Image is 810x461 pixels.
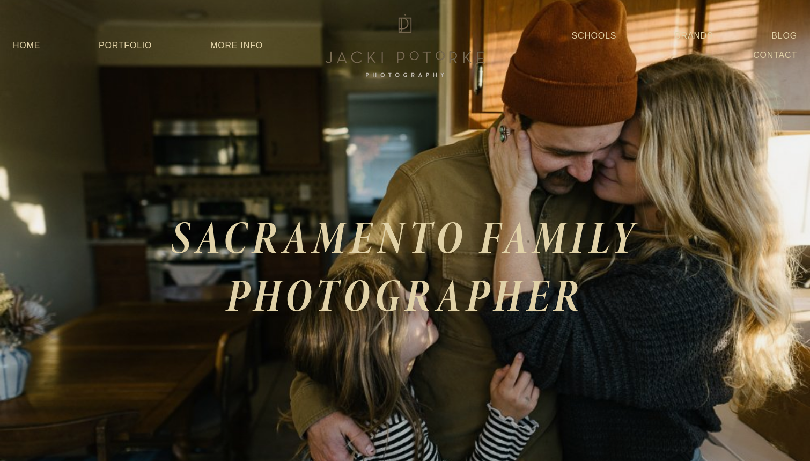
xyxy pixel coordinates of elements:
[13,36,40,55] a: Home
[771,26,797,46] a: Blog
[675,26,713,46] a: Brands
[171,206,651,326] em: SACRAMENTO FAMILY PHOTOGRAPHER
[319,11,491,80] img: Jacki Potorke Sacramento Family Photographer
[99,41,152,50] a: Portfolio
[210,36,263,55] a: More Info
[753,46,797,65] a: Contact
[571,26,616,46] a: Schools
